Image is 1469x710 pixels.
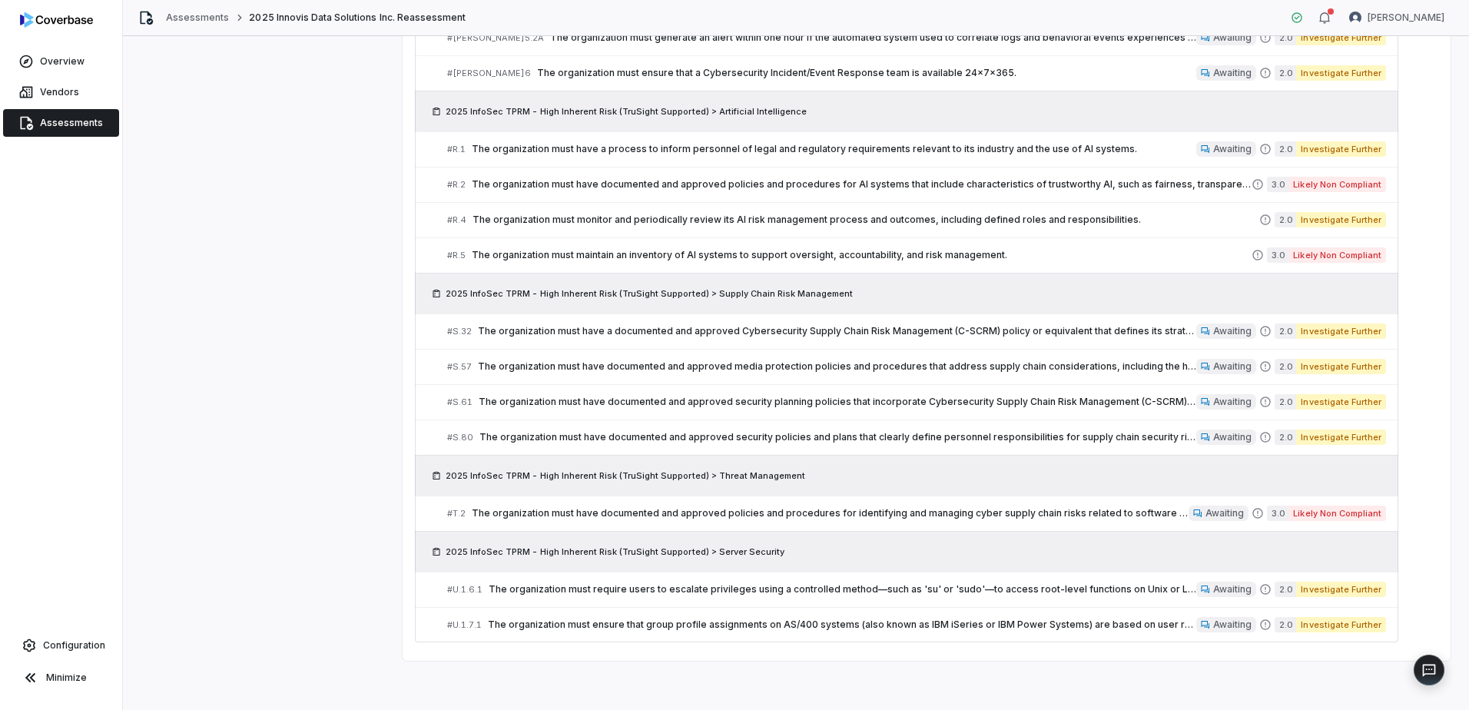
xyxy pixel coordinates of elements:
[446,546,784,558] span: 2025 InfoSec TPRM - High Inherent Risk (TruSight Supported) > Server Security
[479,431,1196,443] span: The organization must have documented and approved security policies and plans that clearly defin...
[1368,12,1444,24] span: [PERSON_NAME]
[1275,141,1296,157] span: 2.0
[1213,67,1252,79] span: Awaiting
[1296,582,1386,597] span: Investigate Further
[447,496,1386,531] a: #T.2The organization must have documented and approved policies and procedures for identifying an...
[1275,323,1296,339] span: 2.0
[1205,507,1244,519] span: Awaiting
[472,178,1252,191] span: The organization must have documented and approved policies and procedures for AI systems that in...
[1275,430,1296,445] span: 2.0
[1267,247,1288,263] span: 3.0
[447,396,473,408] span: # S.61
[472,143,1196,155] span: The organization must have a process to inform personnel of legal and regulatory requirements rel...
[447,238,1386,273] a: #R.5The organization must maintain an inventory of AI systems to support oversight, accountabilit...
[537,67,1196,79] span: The organization must ensure that a Cybersecurity Incident/Event Response team is available 24x7x...
[447,420,1386,455] a: #S.80The organization must have documented and approved security policies and plans that clearly ...
[447,361,472,373] span: # S.57
[1296,141,1386,157] span: Investigate Further
[46,672,87,684] span: Minimize
[447,56,1386,91] a: #[PERSON_NAME]6The organization must ensure that a Cybersecurity Incident/Event Response team is ...
[447,584,482,596] span: # U.1.6.1
[1267,506,1288,521] span: 3.0
[446,469,805,482] span: 2025 InfoSec TPRM - High Inherent Risk (TruSight Supported) > Threat Management
[1213,583,1252,596] span: Awaiting
[249,12,466,24] span: 2025 Innovis Data Solutions Inc. Reassessment
[1213,143,1252,155] span: Awaiting
[1288,506,1386,521] span: Likely Non Compliant
[489,583,1196,596] span: The organization must require users to escalate privileges using a controlled method—such as 'su'...
[1288,177,1386,192] span: Likely Non Compliant
[1213,396,1252,408] span: Awaiting
[550,32,1196,44] span: The organization must generate an alert within one hour if the automated system used to correlate...
[447,21,1386,55] a: #[PERSON_NAME]5.2AThe organization must generate an alert within one hour if the automated system...
[3,109,119,137] a: Assessments
[3,78,119,106] a: Vendors
[447,68,531,79] span: # [PERSON_NAME]6
[1213,619,1252,631] span: Awaiting
[1213,325,1252,337] span: Awaiting
[446,105,807,118] span: 2025 InfoSec TPRM - High Inherent Risk (TruSight Supported) > Artificial Intelligence
[1275,212,1296,227] span: 2.0
[447,608,1386,642] a: #U.1.7.1The organization must ensure that group profile assignments on AS/400 systems (also known...
[1288,247,1386,263] span: Likely Non Compliant
[40,117,103,129] span: Assessments
[1275,65,1296,81] span: 2.0
[1275,359,1296,374] span: 2.0
[447,572,1386,607] a: #U.1.6.1The organization must require users to escalate privileges using a controlled method—such...
[447,619,482,631] span: # U.1.7.1
[447,32,544,44] span: # [PERSON_NAME]5.2A
[473,214,1259,226] span: The organization must monitor and periodically review its AI risk management process and outcomes...
[472,507,1189,519] span: The organization must have documented and approved policies and procedures for identifying and ma...
[1296,617,1386,632] span: Investigate Further
[1275,582,1296,597] span: 2.0
[447,314,1386,349] a: #S.32The organization must have a documented and approved Cybersecurity Supply Chain Risk Managem...
[1213,32,1252,44] span: Awaiting
[20,12,93,28] img: logo-D7KZi-bG.svg
[478,325,1196,337] span: The organization must have a documented and approved Cybersecurity Supply Chain Risk Management (...
[1340,6,1454,29] button: Bridget Seagraves avatar[PERSON_NAME]
[1275,617,1296,632] span: 2.0
[447,214,466,226] span: # R.4
[40,86,79,98] span: Vendors
[166,12,229,24] a: Assessments
[447,385,1386,420] a: #S.61The organization must have documented and approved security planning policies that incorpora...
[447,326,472,337] span: # S.32
[447,203,1386,237] a: #R.4The organization must monitor and periodically review its AI risk management process and outc...
[1296,359,1386,374] span: Investigate Further
[1296,323,1386,339] span: Investigate Further
[447,432,473,443] span: # S.80
[1296,430,1386,445] span: Investigate Further
[447,179,466,191] span: # R.2
[6,662,116,693] button: Minimize
[447,144,466,155] span: # R.1
[479,396,1196,408] span: The organization must have documented and approved security planning policies that incorporate Cy...
[1296,212,1386,227] span: Investigate Further
[1275,30,1296,45] span: 2.0
[478,360,1196,373] span: The organization must have documented and approved media protection policies and procedures that ...
[447,250,466,261] span: # R.5
[1275,394,1296,410] span: 2.0
[488,619,1196,631] span: The organization must ensure that group profile assignments on AS/400 systems (also known as IBM ...
[447,350,1386,384] a: #S.57The organization must have documented and approved media protection policies and procedures ...
[1349,12,1361,24] img: Bridget Seagraves avatar
[447,132,1386,167] a: #R.1The organization must have a process to inform personnel of legal and regulatory requirements...
[1267,177,1288,192] span: 3.0
[447,168,1386,202] a: #R.2The organization must have documented and approved policies and procedures for AI systems tha...
[6,632,116,659] a: Configuration
[472,249,1252,261] span: The organization must maintain an inventory of AI systems to support oversight, accountability, a...
[447,508,466,519] span: # T.2
[1296,30,1386,45] span: Investigate Further
[3,48,119,75] a: Overview
[1213,431,1252,443] span: Awaiting
[1296,394,1386,410] span: Investigate Further
[40,55,85,68] span: Overview
[446,287,853,300] span: 2025 InfoSec TPRM - High Inherent Risk (TruSight Supported) > Supply Chain Risk Management
[43,639,105,652] span: Configuration
[1213,360,1252,373] span: Awaiting
[1296,65,1386,81] span: Investigate Further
